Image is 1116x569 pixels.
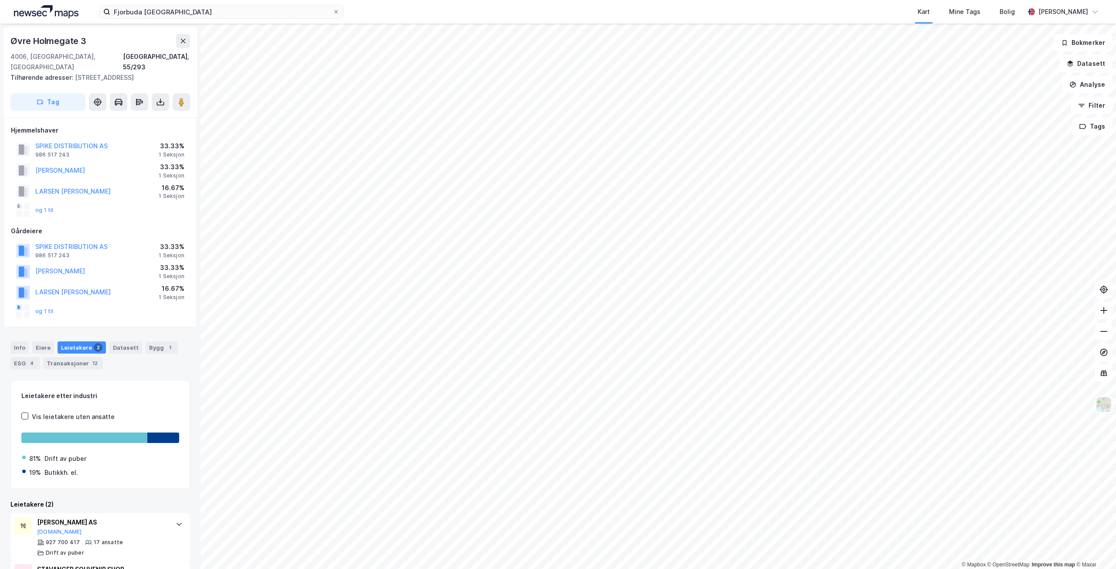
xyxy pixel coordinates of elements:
div: Mine Tags [949,7,980,17]
div: [PERSON_NAME] AS [37,517,167,528]
div: Info [10,341,29,354]
iframe: Chat Widget [1072,527,1116,569]
div: 33.33% [159,162,184,172]
div: 16.67% [159,283,184,294]
div: 16.67% [159,183,184,193]
button: Analyse [1062,76,1113,93]
div: 33.33% [159,141,184,151]
div: 1 Seksjon [159,273,184,280]
input: Søk på adresse, matrikkel, gårdeiere, leietakere eller personer [110,5,333,18]
div: Vis leietakere uten ansatte [32,412,115,422]
div: ESG [10,357,40,369]
div: [STREET_ADDRESS] [10,72,183,83]
button: Tags [1072,118,1113,135]
button: [DOMAIN_NAME] [37,528,82,535]
div: [GEOGRAPHIC_DATA], 55/293 [123,51,191,72]
div: Leietakere [58,341,106,354]
div: Bygg [146,341,178,354]
div: 986 517 243 [35,252,69,259]
div: 1 Seksjon [159,294,184,301]
div: 19% [29,467,41,478]
button: Tag [10,93,85,111]
div: 1 Seksjon [159,151,184,158]
div: 1 Seksjon [159,193,184,200]
div: Datasett [109,341,142,354]
button: Bokmerker [1054,34,1113,51]
div: [PERSON_NAME] [1038,7,1088,17]
div: 927 700 417 [46,539,80,546]
a: Improve this map [1032,562,1075,568]
div: Drift av puber [46,549,84,556]
div: 17 ansatte [94,539,123,546]
div: 986 517 243 [35,151,69,158]
span: Tilhørende adresser: [10,74,75,81]
div: Bolig [1000,7,1015,17]
button: Datasett [1059,55,1113,72]
button: Filter [1071,97,1113,114]
div: Kart [918,7,930,17]
img: logo.a4113a55bc3d86da70a041830d287a7e.svg [14,5,78,18]
div: 1 [166,343,174,352]
a: OpenStreetMap [987,562,1030,568]
div: 33.33% [159,262,184,273]
div: Kontrollprogram for chat [1072,527,1116,569]
div: 1 Seksjon [159,172,184,179]
div: Øvre Holmegate 3 [10,34,88,48]
div: Drift av puber [44,453,86,464]
div: 4 [27,359,36,368]
div: 12 [91,359,99,368]
div: 81% [29,453,41,464]
a: Mapbox [962,562,986,568]
div: 1 Seksjon [159,252,184,259]
div: Leietakere etter industri [21,391,179,401]
img: Z [1096,396,1112,413]
div: Gårdeiere [11,226,190,236]
div: Butikkh. el. [44,467,78,478]
div: Eiere [32,341,54,354]
div: Hjemmelshaver [11,125,190,136]
div: 2 [94,343,102,352]
div: Transaksjoner [43,357,103,369]
div: 33.33% [159,242,184,252]
div: Leietakere (2) [10,499,190,510]
div: 4006, [GEOGRAPHIC_DATA], [GEOGRAPHIC_DATA] [10,51,123,72]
